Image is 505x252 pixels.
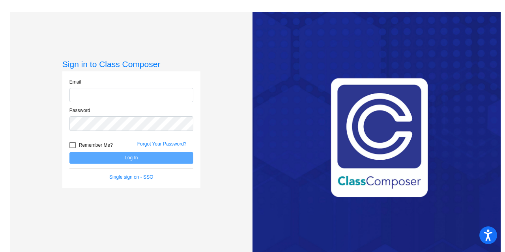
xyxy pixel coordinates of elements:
[109,174,153,180] a: Single sign on - SSO
[69,107,90,114] label: Password
[69,78,81,86] label: Email
[62,59,200,69] h3: Sign in to Class Composer
[137,141,187,147] a: Forgot Your Password?
[69,152,193,164] button: Log In
[79,140,113,150] span: Remember Me?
